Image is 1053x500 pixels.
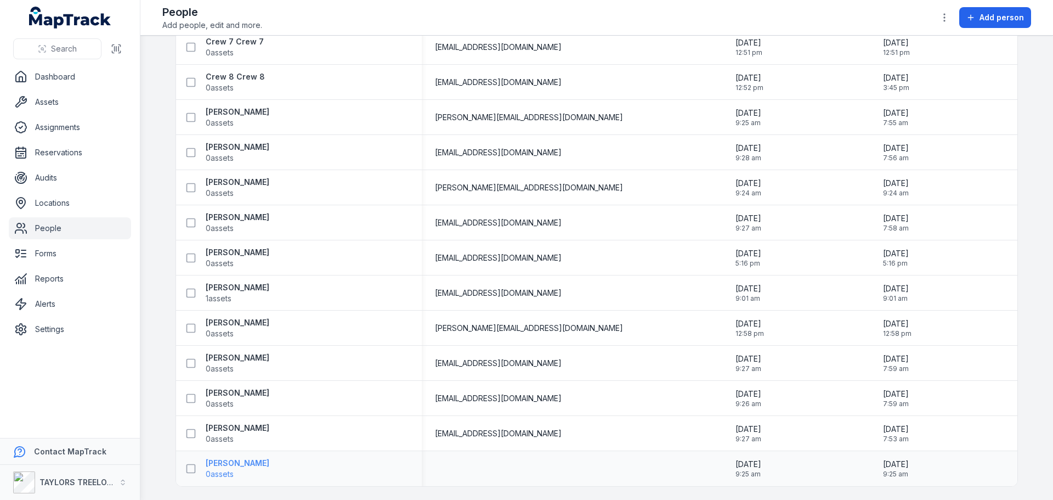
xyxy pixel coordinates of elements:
a: [PERSON_NAME]0assets [206,142,269,164]
time: 23/06/2025, 12:58:20 pm [883,318,912,338]
time: 15/07/2025, 9:01:30 am [735,283,761,303]
span: 12:51 pm [883,48,910,57]
span: 0 assets [206,434,234,445]
span: 9:27 am [735,435,761,443]
time: 01/09/2025, 7:53:43 am [883,424,909,443]
strong: Crew 7 Crew 7 [206,36,264,47]
span: [DATE] [735,143,761,154]
span: [DATE] [883,213,909,224]
span: [EMAIL_ADDRESS][DOMAIN_NAME] [435,358,562,369]
strong: [PERSON_NAME] [206,387,269,398]
span: [DATE] [883,108,909,119]
span: 7:56 am [883,154,909,162]
a: Reports [9,268,131,290]
span: 0 assets [206,188,234,199]
span: Add person [980,12,1024,23]
span: 7:55 am [883,119,909,127]
strong: TAYLORS TREELOPPING [39,477,131,487]
a: [PERSON_NAME]0assets [206,387,269,409]
time: 01/09/2025, 7:58:00 am [883,213,909,233]
a: [PERSON_NAME]0assets [206,317,269,339]
span: [DATE] [735,353,761,364]
span: [DATE] [735,389,761,400]
strong: Crew 8 Crew 8 [206,71,265,82]
time: 28/07/2025, 12:51:20 pm [883,37,910,57]
span: Add people, edit and more. [162,20,262,31]
strong: [PERSON_NAME] [206,352,269,363]
a: [PERSON_NAME]0assets [206,106,269,128]
strong: [PERSON_NAME] [206,282,269,293]
span: 0 assets [206,223,234,234]
strong: [PERSON_NAME] [206,142,269,153]
button: Add person [959,7,1031,28]
a: Assignments [9,116,131,138]
span: [DATE] [735,72,763,83]
a: Locations [9,192,131,214]
h2: People [162,4,262,20]
span: [DATE] [735,424,761,435]
a: Forms [9,243,131,265]
a: [PERSON_NAME]0assets [206,177,269,199]
span: 9:27 am [735,224,761,233]
span: [PERSON_NAME][EMAIL_ADDRESS][DOMAIN_NAME] [435,323,623,334]
span: 1 assets [206,293,231,304]
span: 9:01 am [735,294,761,303]
span: 9:01 am [883,294,909,303]
a: [PERSON_NAME]0assets [206,352,269,374]
span: [DATE] [883,178,909,189]
span: 0 assets [206,258,234,269]
a: People [9,217,131,239]
span: 5:16 pm [883,259,909,268]
span: [DATE] [883,318,912,329]
span: 9:25 am [883,470,909,479]
a: Reservations [9,142,131,164]
span: 7:59 am [883,400,909,408]
a: Alerts [9,293,131,315]
span: 7:58 am [883,224,909,233]
span: [DATE] [735,213,761,224]
span: 12:51 pm [735,48,762,57]
span: 9:25 am [735,470,761,479]
a: MapTrack [29,7,111,29]
span: 7:53 am [883,435,909,443]
time: 15/07/2025, 9:01:30 am [883,283,909,303]
a: [PERSON_NAME]0assets [206,423,269,445]
strong: [PERSON_NAME] [206,106,269,117]
time: 15/07/2025, 9:24:07 am [735,178,761,198]
span: [EMAIL_ADDRESS][DOMAIN_NAME] [435,42,562,53]
strong: [PERSON_NAME] [206,177,269,188]
span: [DATE] [883,283,909,294]
time: 28/07/2025, 12:52:00 pm [735,72,763,92]
span: [EMAIL_ADDRESS][DOMAIN_NAME] [435,217,562,228]
span: [EMAIL_ADDRESS][DOMAIN_NAME] [435,288,562,299]
span: [EMAIL_ADDRESS][DOMAIN_NAME] [435,147,562,158]
time: 28/07/2025, 3:45:10 pm [883,72,909,92]
span: 0 assets [206,47,234,58]
strong: [PERSON_NAME] [206,423,269,434]
time: 28/07/2025, 12:51:20 pm [735,37,762,57]
span: [DATE] [735,248,761,259]
span: [DATE] [735,283,761,294]
span: 0 assets [206,82,234,93]
a: [PERSON_NAME]0assets [206,458,269,480]
time: 01/09/2025, 7:56:38 am [883,143,909,162]
time: 15/07/2025, 9:27:24 am [735,353,761,373]
span: [DATE] [883,37,910,48]
strong: [PERSON_NAME] [206,458,269,469]
time: 03/06/2025, 5:16:46 pm [883,248,909,268]
a: Settings [9,318,131,340]
span: [DATE] [883,248,909,259]
span: 0 assets [206,153,234,164]
strong: [PERSON_NAME] [206,247,269,258]
a: [PERSON_NAME]1assets [206,282,269,304]
time: 01/09/2025, 7:55:27 am [883,108,909,127]
time: 15/07/2025, 9:27:55 am [735,213,761,233]
span: 0 assets [206,363,234,374]
time: 03/06/2025, 5:16:46 pm [735,248,761,268]
span: [DATE] [883,459,909,470]
span: Search [51,43,77,54]
span: [DATE] [735,318,764,329]
a: Dashboard [9,66,131,88]
span: [PERSON_NAME][EMAIL_ADDRESS][DOMAIN_NAME] [435,112,623,123]
time: 01/09/2025, 7:59:59 am [883,389,909,408]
